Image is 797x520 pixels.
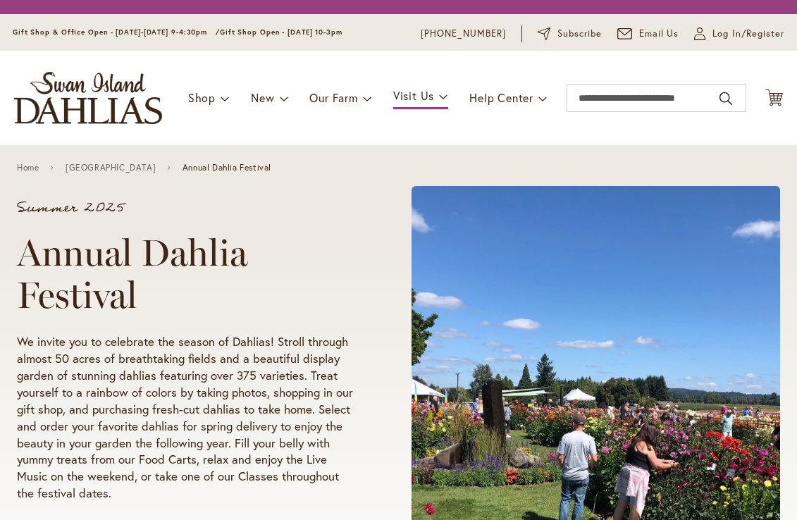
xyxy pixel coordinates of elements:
[66,163,156,173] a: [GEOGRAPHIC_DATA]
[17,333,358,502] p: We invite you to celebrate the season of Dahlias! Stroll through almost 50 acres of breathtaking ...
[694,27,784,41] a: Log In/Register
[538,27,602,41] a: Subscribe
[220,27,342,37] span: Gift Shop Open - [DATE] 10-3pm
[14,72,162,124] a: store logo
[639,27,679,41] span: Email Us
[183,163,271,173] span: Annual Dahlia Festival
[17,201,358,215] p: Summer 2025
[719,87,732,110] button: Search
[309,90,357,105] span: Our Farm
[17,163,39,173] a: Home
[557,27,602,41] span: Subscribe
[17,232,358,316] h1: Annual Dahlia Festival
[13,27,220,37] span: Gift Shop & Office Open - [DATE]-[DATE] 9-4:30pm /
[251,90,274,105] span: New
[421,27,506,41] a: [PHONE_NUMBER]
[712,27,784,41] span: Log In/Register
[617,27,679,41] a: Email Us
[188,90,216,105] span: Shop
[469,90,533,105] span: Help Center
[393,88,434,103] span: Visit Us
